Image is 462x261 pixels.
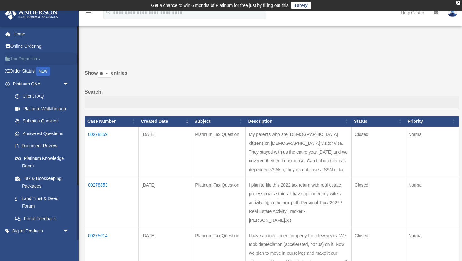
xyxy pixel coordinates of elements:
span: arrow_drop_down [63,78,75,90]
div: Get a chance to win 6 months of Platinum for free just by filling out this [151,2,289,9]
th: Description: activate to sort column ascending [245,116,351,127]
td: My parents who are [DEMOGRAPHIC_DATA] citizens on [DEMOGRAPHIC_DATA] visitor visa. They stayed wi... [245,127,351,177]
img: Anderson Advisors Platinum Portal [3,8,60,20]
div: close [456,1,460,5]
a: Tax Organizers [4,52,79,65]
th: Status: activate to sort column ascending [351,116,405,127]
a: Client FAQ [9,90,75,103]
label: Search: [85,88,459,108]
a: Digital Productsarrow_drop_down [4,225,79,237]
td: [DATE] [138,127,192,177]
img: User Pic [448,8,457,17]
th: Subject: activate to sort column ascending [192,116,246,127]
input: Search: [85,96,459,108]
td: 00278859 [85,127,139,177]
span: arrow_drop_down [63,225,75,238]
td: Platinum Tax Question [192,177,246,228]
td: Normal [405,177,459,228]
label: Show entries [85,69,459,84]
a: Portal Feedback [9,212,75,225]
td: Closed [351,177,405,228]
a: Land Trust & Deed Forum [9,192,75,212]
span: arrow_drop_down [63,237,75,250]
th: Priority: activate to sort column ascending [405,116,459,127]
td: Closed [351,127,405,177]
a: Tax & Bookkeeping Packages [9,172,75,192]
a: menu [85,11,92,16]
td: Normal [405,127,459,177]
select: Showentries [98,70,111,78]
td: [DATE] [138,177,192,228]
a: My Entitiesarrow_drop_down [4,237,79,250]
a: Document Review [9,140,75,152]
td: I plan to file this 2022 tax return with real estate professionals status. I have uploaded my wif... [245,177,351,228]
a: Online Ordering [4,40,79,53]
a: survey [291,2,311,9]
th: Created Date: activate to sort column ascending [138,116,192,127]
i: menu [85,9,92,16]
a: Submit a Question [9,115,75,128]
th: Case Number: activate to sort column ascending [85,116,139,127]
a: Platinum Knowledge Room [9,152,75,172]
a: Platinum Q&Aarrow_drop_down [4,78,75,90]
td: 00278853 [85,177,139,228]
a: Platinum Walkthrough [9,102,75,115]
a: Order StatusNEW [4,65,79,78]
a: Home [4,28,79,40]
i: search [105,8,112,15]
a: Answered Questions [9,127,72,140]
div: NEW [36,67,50,76]
td: Platinum Tax Question [192,127,246,177]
